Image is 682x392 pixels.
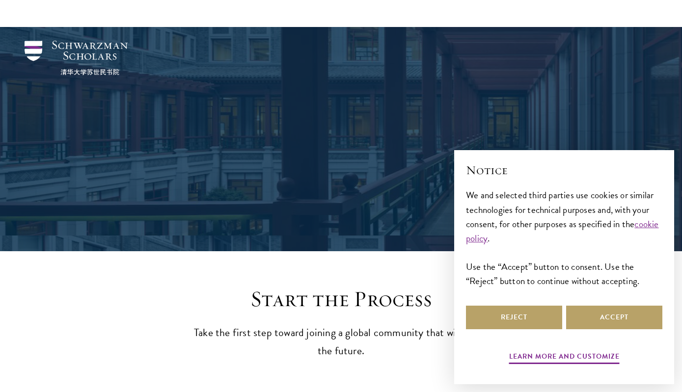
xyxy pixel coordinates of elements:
button: Reject [466,306,562,329]
button: Learn more and customize [509,350,620,366]
div: We and selected third parties use cookies or similar technologies for technical purposes and, wit... [466,188,662,287]
h2: Start the Process [189,286,493,313]
h2: Notice [466,162,662,179]
img: Schwarzman Scholars [25,41,128,75]
a: cookie policy [466,217,659,245]
button: Accept [566,306,662,329]
p: Take the first step toward joining a global community that will shape the future. [189,324,493,360]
